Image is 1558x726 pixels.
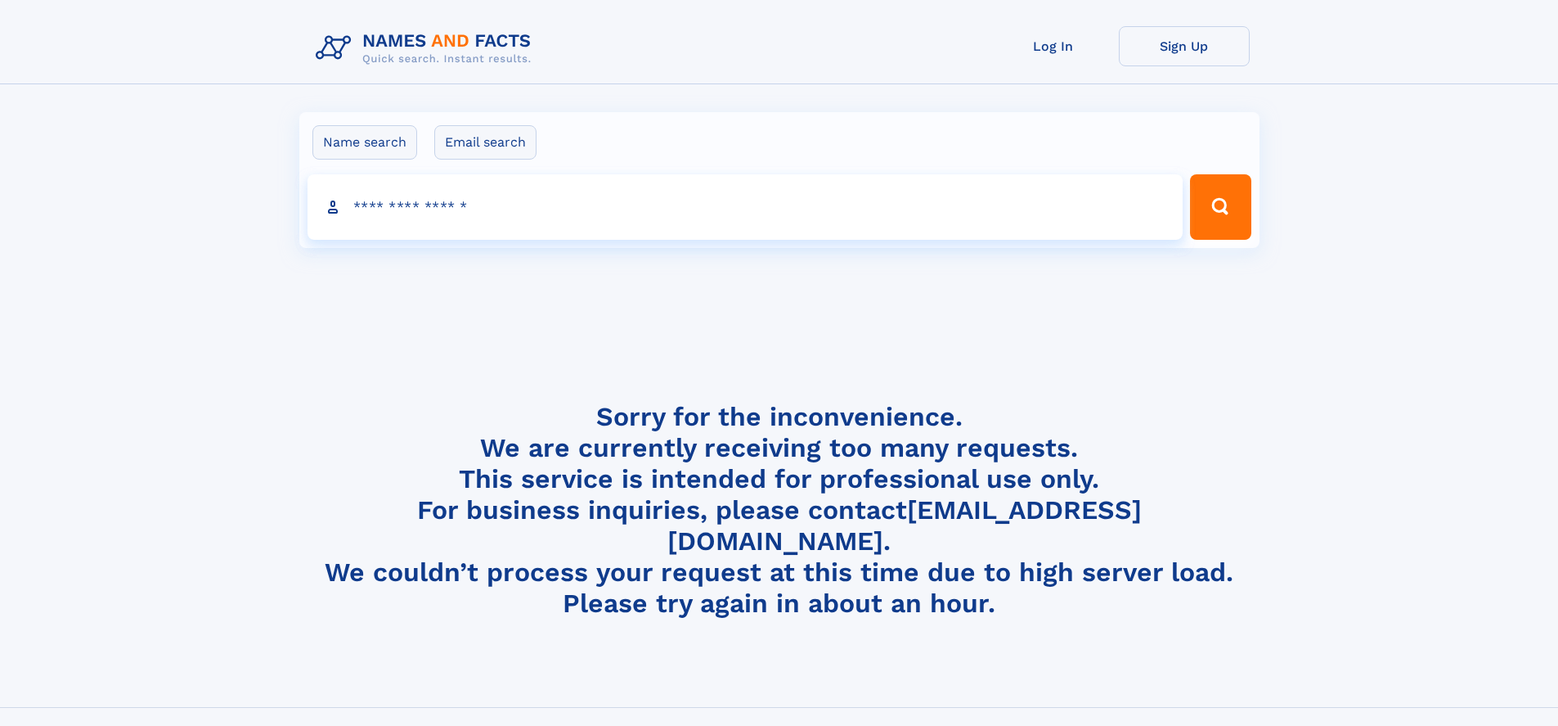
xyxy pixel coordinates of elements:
[434,125,537,160] label: Email search
[309,26,545,70] img: Logo Names and Facts
[988,26,1119,66] a: Log In
[667,494,1142,557] a: [EMAIL_ADDRESS][DOMAIN_NAME]
[1119,26,1250,66] a: Sign Up
[312,125,417,160] label: Name search
[308,174,1183,240] input: search input
[1190,174,1250,240] button: Search Button
[309,401,1250,620] h4: Sorry for the inconvenience. We are currently receiving too many requests. This service is intend...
